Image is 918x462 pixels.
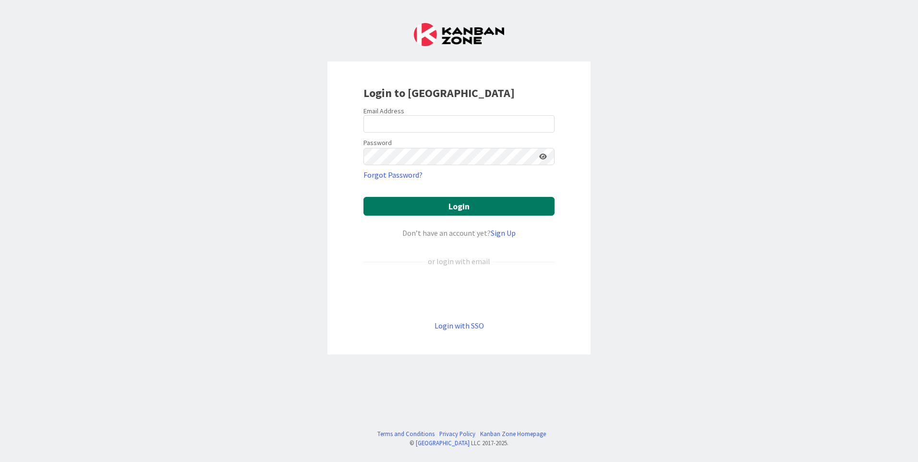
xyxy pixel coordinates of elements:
div: or login with email [425,255,493,267]
div: Don’t have an account yet? [363,227,555,239]
a: [GEOGRAPHIC_DATA] [416,439,470,447]
div: © LLC 2017- 2025 . [373,438,546,448]
iframe: Sign in with Google Button [359,283,559,304]
button: Login [363,197,555,216]
label: Email Address [363,107,404,115]
a: Privacy Policy [439,429,475,438]
b: Login to [GEOGRAPHIC_DATA] [363,85,515,100]
a: Terms and Conditions [377,429,435,438]
a: Login with SSO [435,321,484,330]
label: Password [363,138,392,148]
a: Sign Up [491,228,516,238]
a: Forgot Password? [363,169,423,181]
img: Kanban Zone [414,23,504,46]
a: Kanban Zone Homepage [480,429,546,438]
